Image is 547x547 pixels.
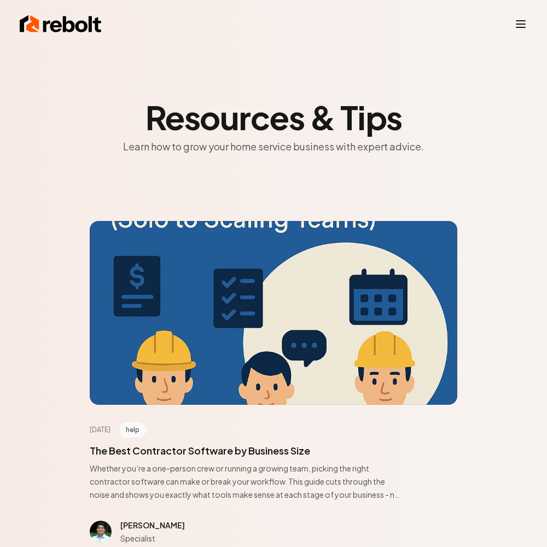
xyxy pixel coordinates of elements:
button: Toggle mobile menu [514,18,527,31]
span: [PERSON_NAME] [120,520,185,530]
img: Rebolt Logo [20,13,102,35]
h2: Resources & Tips [90,101,457,133]
p: Learn how to grow your home service business with expert advice. [90,138,457,155]
span: help [119,422,146,438]
time: [DATE] [90,426,110,434]
a: The Best Contractor Software by Business Size [90,444,310,457]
